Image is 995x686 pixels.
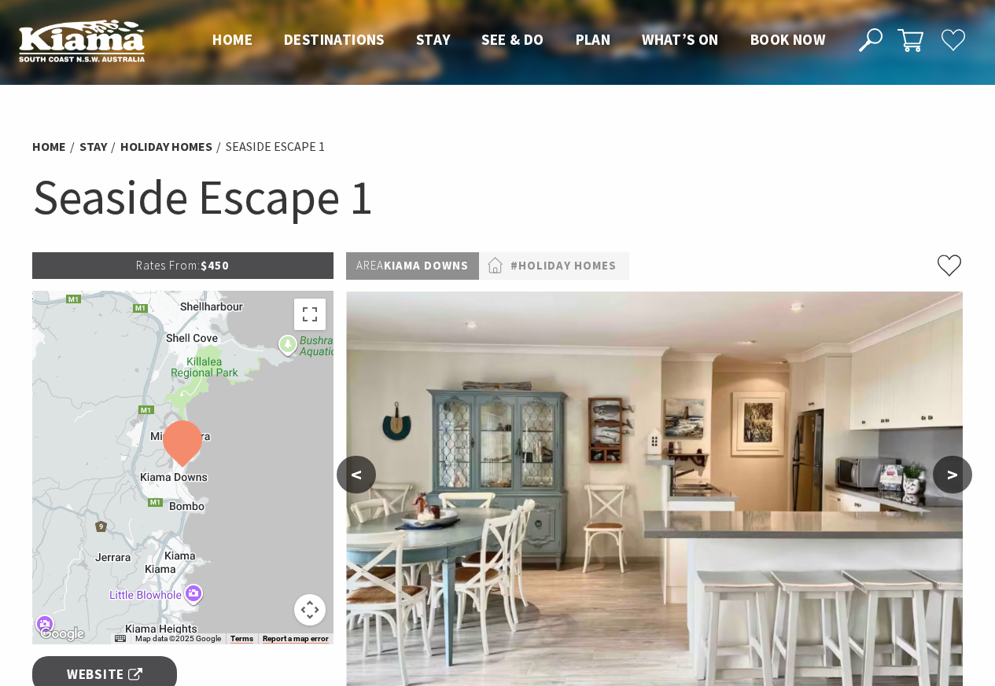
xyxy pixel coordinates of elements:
[284,30,385,49] span: Destinations
[36,624,88,644] img: Google
[294,594,326,625] button: Map camera controls
[32,165,964,229] h1: Seaside Escape 1
[750,30,825,49] span: Book now
[67,664,142,685] span: Website
[230,634,253,644] a: Terms (opens in new tab)
[136,258,201,273] span: Rates From:
[642,30,719,49] span: What’s On
[226,137,325,157] li: Seaside Escape 1
[576,30,611,49] span: Plan
[115,633,126,644] button: Keyboard shortcuts
[510,256,617,276] a: #Holiday Homes
[481,30,544,49] span: See & Do
[79,138,107,155] a: Stay
[337,456,376,493] button: <
[212,30,252,49] span: Home
[346,252,479,280] p: Kiama Downs
[32,252,334,279] p: $450
[263,634,329,644] a: Report a map error
[32,138,66,155] a: Home
[294,299,326,330] button: Toggle fullscreen view
[19,19,145,62] img: Kiama Logo
[197,28,841,53] nav: Main Menu
[356,258,384,273] span: Area
[120,138,212,155] a: Holiday Homes
[135,634,221,643] span: Map data ©2025 Google
[933,456,972,493] button: >
[36,624,88,644] a: Open this area in Google Maps (opens a new window)
[416,30,451,49] span: Stay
